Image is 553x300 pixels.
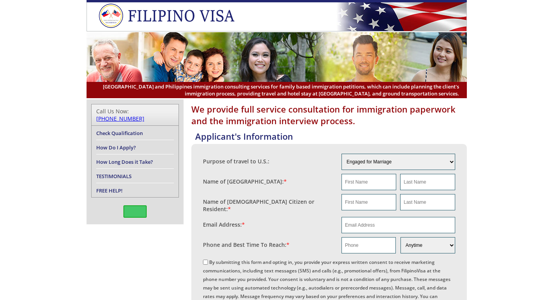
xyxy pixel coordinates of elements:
label: Name of [DEMOGRAPHIC_DATA] Citizen or Resident: [203,198,334,213]
a: Check Qualification [96,130,143,137]
label: Phone and Best Time To Reach: [203,241,290,248]
a: How Do I Apply? [96,144,136,151]
input: By submitting this form and opting in, you provide your express written consent to receive market... [203,260,208,265]
a: TESTIMONIALS [96,173,132,180]
a: How Long Does it Take? [96,158,153,165]
input: Phone [342,237,396,253]
a: FREE HELP! [96,187,123,194]
h4: Applicant's Information [195,130,467,142]
input: Last Name [400,194,455,210]
label: Purpose of travel to U.S.: [203,158,269,165]
span: [GEOGRAPHIC_DATA] and Philippines immigration consulting services for family based immigration pe... [94,83,459,97]
h1: We provide full service consultation for immigration paperwork and the immigration interview proc... [191,103,467,127]
input: First Name [342,194,396,210]
label: Name of [GEOGRAPHIC_DATA]: [203,178,287,185]
input: Email Address [342,217,455,233]
label: Email Address: [203,221,245,228]
select: Phone and Best Reach Time are required. [400,237,455,253]
a: [PHONE_NUMBER] [96,115,144,122]
div: Call Us Now: [96,108,174,122]
input: First Name [342,174,396,190]
input: Last Name [400,174,455,190]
